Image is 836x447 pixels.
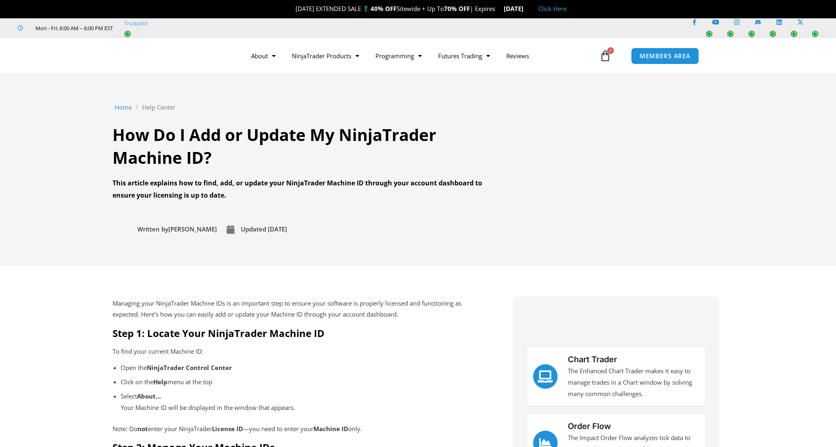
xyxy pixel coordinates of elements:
[607,47,614,54] span: 0
[631,48,699,64] a: MEMBERS AREA
[289,6,295,12] img: 🎉
[137,392,161,400] strong: About…
[498,46,537,65] a: Reviews
[121,377,478,388] p: Click on the menu at the top
[770,31,776,37] img: hz4cOxubdAAAAABJRU5ErkJggg==
[115,102,132,113] a: Home
[126,41,214,70] img: LogoAI | Affordable Indicators – NinjaTrader
[241,225,266,233] span: Updated
[112,327,486,339] h2: Step 1: Locate Your NinjaTrader Machine ID
[533,364,558,389] a: Chart Trader
[444,4,470,13] strong: 70% OFF
[538,4,567,13] a: Click Here
[430,46,498,65] a: Futures Trading
[367,46,430,65] a: Programming
[640,53,690,59] span: MEMBERS AREA
[812,31,818,37] img: hz4cOxubdAAAAABJRU5ErkJggg==
[587,44,623,68] a: 0
[748,31,755,37] img: hz4cOxubdAAAAABJRU5ErkJggg==
[791,31,797,37] img: hz4cOxubdAAAAABJRU5ErkJggg==
[112,298,486,321] p: Managing your NinjaTrader Machine IDs is an important step to ensure your software is properly li...
[287,4,504,13] span: [DATE] EXTENDED SALE 🏌️‍♂️ Sitewide + Up To | Expires
[121,391,478,414] p: Select Your Machine ID will be displayed in the window that appears.
[496,6,502,12] img: ⌛
[524,6,530,12] img: 🏭
[112,123,487,169] h1: How Do I Add or Update My NinjaTrader Machine ID?
[112,220,132,239] img: Picture of David Koehler
[112,177,487,201] div: This article explains how to find, add, or update your NinjaTrader Machine ID through your accoun...
[137,425,148,433] strong: not
[124,31,131,37] img: hz4cOxubdAAAAABJRU5ErkJggg==
[212,425,243,433] strong: License ID
[243,46,284,65] a: About
[121,362,478,374] p: Open the
[147,363,232,372] strong: NinjaTrader Control Center
[33,23,113,33] span: Mon - Fri: 8:00 AM – 6:00 PM EST
[142,102,175,113] a: Help Center
[124,18,154,28] a: Trustpilot
[153,378,168,386] strong: Help
[727,31,734,37] img: hz4cOxubdAAAAABJRU5ErkJggg==
[568,366,699,400] p: The Enhanced Chart Trader makes it easy to manage trades in a Chart window by solving many common...
[137,225,168,233] span: Written by
[136,102,138,113] span: /
[706,31,712,37] img: hz4cOxubdAAAAABJRU5ErkJggg==
[284,46,367,65] a: NinjaTrader Products
[371,4,397,13] strong: 40% OFF
[504,4,530,13] strong: [DATE]
[135,224,217,235] span: [PERSON_NAME]
[112,346,486,357] p: To find your current Machine ID:
[568,421,611,431] a: Order Flow
[243,46,598,65] nav: Menu
[313,425,348,433] strong: Machine ID
[568,355,617,364] a: Chart Trader
[268,225,287,233] time: [DATE]
[536,312,696,335] img: NinjaTrader Logo | Affordable Indicators – NinjaTrader
[112,423,486,435] p: Note: Do enter your NinjaTrader —you need to enter your only.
